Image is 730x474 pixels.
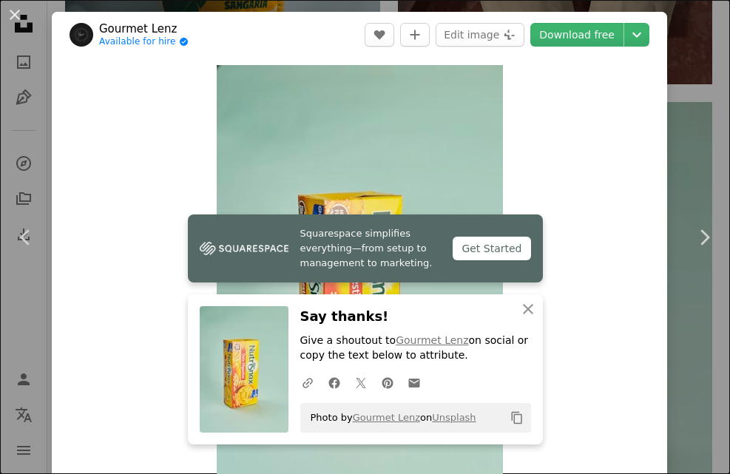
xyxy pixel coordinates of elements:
a: Gourmet Lenz [99,21,189,36]
a: Unsplash [432,412,476,423]
a: Share on Facebook [321,368,348,397]
button: Like [365,23,394,47]
a: Available for hire [99,36,189,48]
img: file-1747939142011-51e5cc87e3c9 [200,237,288,260]
span: Photo by on [303,406,476,430]
a: Gourmet Lenz [396,334,468,346]
button: Choose download size [624,23,649,47]
a: Gourmet Lenz [353,412,420,423]
a: Share over email [401,368,427,397]
div: Get Started [453,237,530,260]
h3: Say thanks! [300,306,531,328]
button: Add to Collection [400,23,430,47]
button: Copy to clipboard [504,405,530,430]
a: Squarespace simplifies everything—from setup to management to marketing.Get Started [188,214,543,282]
a: Share on Twitter [348,368,374,397]
img: Go to Gourmet Lenz's profile [70,23,93,47]
p: Give a shoutout to on social or copy the text below to attribute. [300,334,531,363]
a: Download free [530,23,623,47]
a: Share on Pinterest [374,368,401,397]
span: Squarespace simplifies everything—from setup to management to marketing. [300,226,442,271]
button: Edit image [436,23,524,47]
a: Next [678,166,730,308]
